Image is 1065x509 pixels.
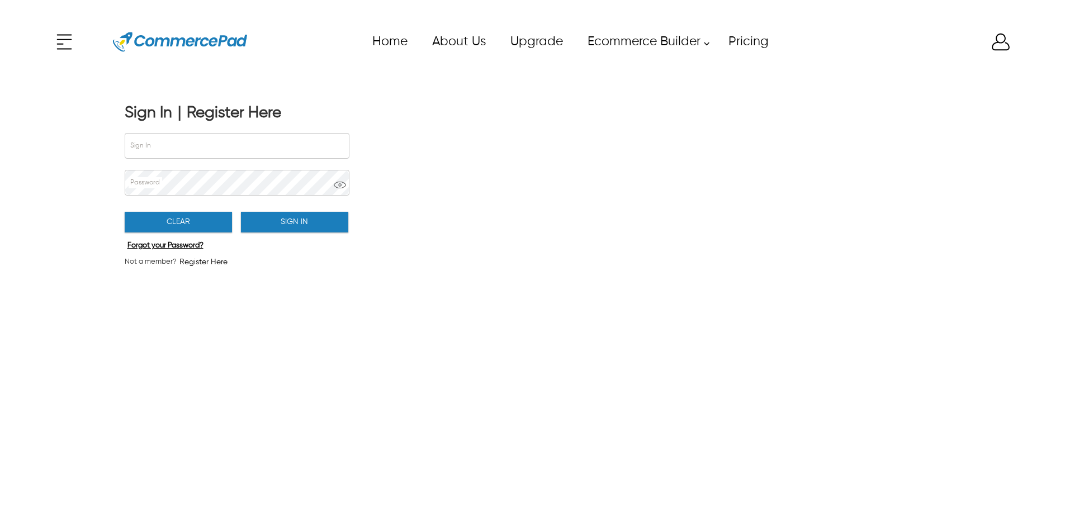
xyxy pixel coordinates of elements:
[241,212,348,232] button: Sign In
[125,256,177,268] span: Not a member?
[125,212,232,232] button: Clear
[575,29,716,54] a: Ecommerce Builder
[178,103,181,122] div: |
[419,29,498,54] a: About Us
[113,17,247,67] img: Website Logo for Commerce Pad
[103,17,257,67] a: Website Logo for Commerce Pad
[498,29,575,54] a: Upgrade
[179,256,228,268] span: Register Here
[187,103,281,122] div: Register Here
[359,29,419,54] a: Home
[125,239,206,253] button: Forgot your Password?
[716,29,780,54] a: Pricing
[125,103,172,122] div: Sign In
